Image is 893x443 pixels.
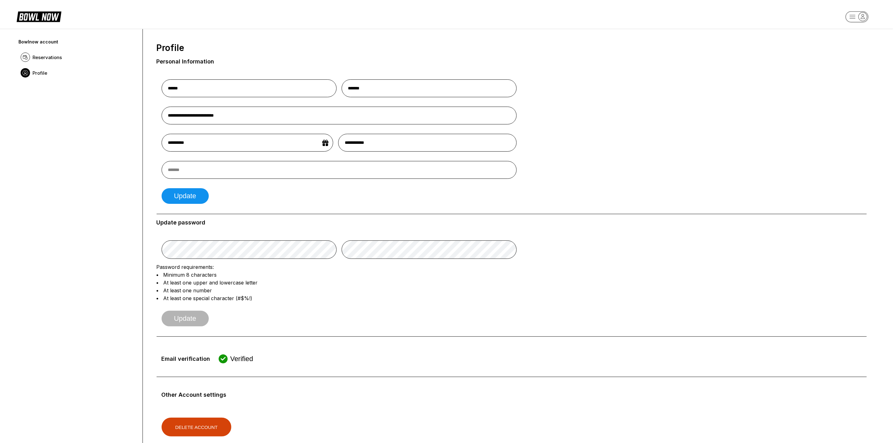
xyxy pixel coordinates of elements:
[157,272,867,278] li: Minimum 8 characters
[33,70,47,76] span: Profile
[18,39,137,44] div: Bowlnow account
[162,391,227,398] div: Other Account settings
[215,351,256,367] button: Verified
[18,49,138,65] a: Reservations
[162,418,232,436] button: Delete Account
[157,219,867,226] div: Update password
[157,58,214,65] div: Personal Information
[18,65,138,81] a: Profile
[157,279,867,286] li: At least one upper and lowercase letter
[157,295,867,301] li: At least one special character (#$%!)
[33,54,62,60] span: Reservations
[162,188,209,204] button: Update
[230,355,253,363] span: Verified
[157,264,867,301] div: Password requirements:
[157,287,867,294] li: At least one number
[157,43,184,53] span: Profile
[162,355,210,362] div: Email verification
